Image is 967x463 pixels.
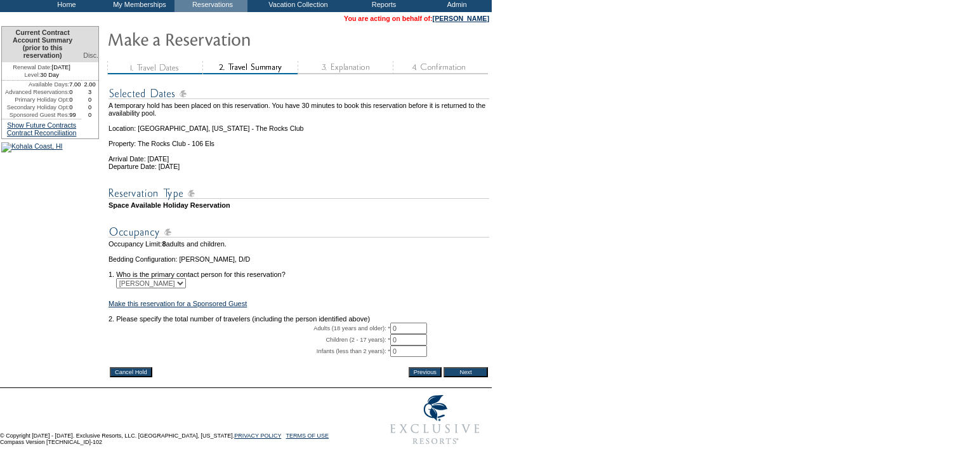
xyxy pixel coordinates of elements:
[2,104,69,111] td: Secondary Holiday Opt:
[109,117,489,132] td: Location: [GEOGRAPHIC_DATA], [US_STATE] - The Rocks Club
[83,51,98,59] span: Disc.
[444,367,488,377] input: Next
[109,86,489,102] img: subTtlSelectedDates.gif
[81,81,98,88] td: 2.00
[81,88,98,96] td: 3
[2,81,69,88] td: Available Days:
[409,367,442,377] input: Previous
[13,64,51,71] span: Renewal Date:
[1,142,63,152] img: Kohala Coast, HI
[69,88,81,96] td: 0
[2,27,81,62] td: Current Contract Account Summary (prior to this reservation)
[109,185,489,201] img: subTtlResType.gif
[2,111,69,119] td: Sponsored Guest Res:
[109,300,247,307] a: Make this reservation for a Sponsored Guest
[109,240,489,248] td: Occupancy Limit: adults and children.
[162,240,166,248] span: 8
[7,129,77,137] a: Contract Reconciliation
[109,132,489,147] td: Property: The Rocks Club - 106 Els
[109,163,489,170] td: Departure Date: [DATE]
[69,111,81,119] td: 99
[81,104,98,111] td: 0
[109,263,489,278] td: 1. Who is the primary contact person for this reservation?
[109,323,390,334] td: Adults (18 years and older): *
[109,315,489,323] td: 2. Please specify the total number of travelers (including the person identified above)
[2,96,69,104] td: Primary Holiday Opt:
[107,26,361,51] img: Make Reservation
[2,88,69,96] td: Advanced Reservations:
[107,61,202,74] img: step1_state3.gif
[109,334,390,346] td: Children (2 - 17 years): *
[24,71,40,79] span: Level:
[109,147,489,163] td: Arrival Date: [DATE]
[69,104,81,111] td: 0
[109,201,489,209] td: Space Available Holiday Reservation
[81,111,98,119] td: 0
[298,61,393,74] img: step3_state1.gif
[393,61,488,74] img: step4_state1.gif
[109,224,489,240] img: subTtlOccupancy.gif
[344,15,489,22] span: You are acting on behalf of:
[7,121,76,129] a: Show Future Contracts
[110,367,152,377] input: Cancel Hold
[69,96,81,104] td: 0
[378,388,492,452] img: Exclusive Resorts
[234,433,281,439] a: PRIVACY POLICY
[2,71,81,81] td: 30 Day
[109,255,489,263] td: Bedding Configuration: [PERSON_NAME], D/D
[109,346,390,357] td: Infants (less than 2 years): *
[81,96,98,104] td: 0
[69,81,81,88] td: 7.00
[2,62,81,71] td: [DATE]
[109,102,489,117] td: A temporary hold has been placed on this reservation. You have 30 minutes to book this reservatio...
[202,61,298,74] img: step2_state2.gif
[433,15,489,22] a: [PERSON_NAME]
[286,433,329,439] a: TERMS OF USE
